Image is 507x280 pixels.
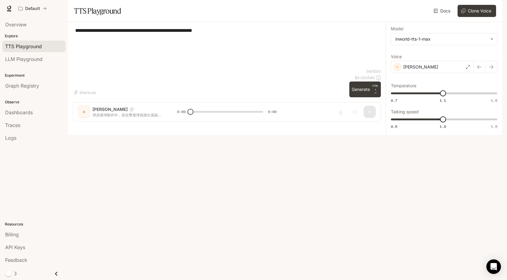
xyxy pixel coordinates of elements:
[391,124,397,129] span: 0.5
[391,55,402,59] p: Voice
[458,5,496,17] button: Clone Voice
[440,124,446,129] span: 1.0
[391,110,419,114] p: Talking speed
[395,36,487,42] div: inworld-tts-1-max
[491,124,497,129] span: 1.5
[74,5,121,17] h1: TTS Playground
[391,33,497,45] div: inworld-tts-1-max
[440,98,446,103] span: 1.1
[391,27,403,31] p: Model
[366,69,381,74] p: 54 / 1000
[486,259,501,274] div: Open Intercom Messenger
[73,88,99,97] button: Shortcuts
[391,98,397,103] span: 0.7
[372,84,378,91] p: CTRL +
[491,98,497,103] span: 1.5
[403,64,438,70] p: [PERSON_NAME]
[432,5,453,17] a: Docs
[16,2,49,15] button: All workspaces
[25,6,40,11] p: Default
[372,84,378,95] p: ⏎
[349,82,381,97] button: GenerateCTRL +⏎
[391,84,416,88] p: Temperature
